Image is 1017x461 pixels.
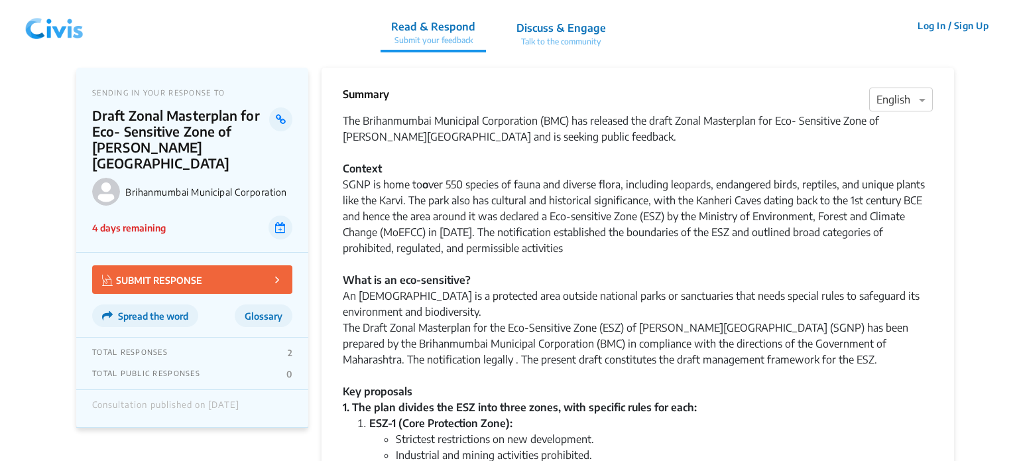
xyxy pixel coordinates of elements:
[92,107,269,171] p: Draft Zonal Masterplan for Eco- Sensitive Zone of [PERSON_NAME][GEOGRAPHIC_DATA]
[92,221,166,235] p: 4 days remaining
[516,36,606,48] p: Talk to the community
[92,369,200,379] p: TOTAL PUBLIC RESPONSES
[343,86,389,102] p: Summary
[92,265,292,294] button: SUBMIT RESPONSE
[909,15,997,36] button: Log In / Sign Up
[92,88,292,97] p: SENDING IN YOUR RESPONSE TO
[391,19,475,34] p: Read & Respond
[102,272,202,287] p: SUBMIT RESPONSE
[396,431,933,447] li: Strictest restrictions on new development.
[343,162,382,175] strong: Context
[92,348,168,358] p: TOTAL RESPONSES
[422,178,428,191] strong: o
[125,186,292,198] p: Brihanmumbai Municipal Corporation
[391,34,475,46] p: Submit your feedback
[245,310,282,322] span: Glossary
[235,304,292,327] button: Glossary
[343,176,933,415] div: SGNP is home to ver 550 species of fauna and diverse flora, including leopards, endangered birds,...
[20,6,89,46] img: navlogo.png
[343,273,471,287] strong: What is an eco-sensitive?
[118,310,188,322] span: Spread the word
[102,275,113,286] img: Vector.jpg
[288,348,292,358] p: 2
[516,20,606,36] p: Discuss & Engage
[92,400,239,417] div: Consultation published on [DATE]
[343,113,933,176] div: The Brihanmumbai Municipal Corporation (BMC) has released the draft Zonal Masterplan for Eco- Sen...
[92,178,120,206] img: Brihanmumbai Municipal Corporation logo
[92,304,198,327] button: Spread the word
[286,369,292,379] p: 0
[343,385,697,414] strong: Key proposals 1. The plan divides the ESZ into three zones, with specific rules for each:
[369,417,512,430] strong: ESZ-1 (Core Protection Zone):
